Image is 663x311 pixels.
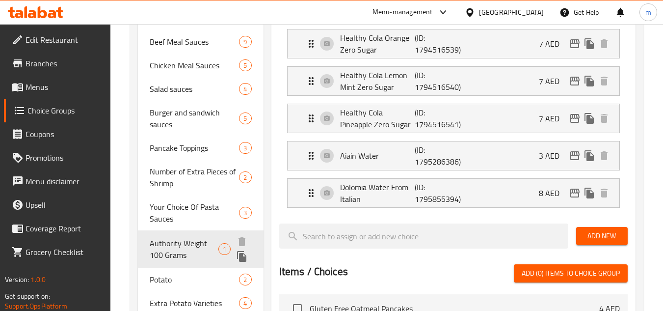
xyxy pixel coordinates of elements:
[239,297,251,309] div: Choices
[597,74,611,88] button: delete
[415,69,465,93] p: (ID: 1794516540)
[150,201,239,225] span: Your Choice Of Pasta Sauces
[4,170,111,193] a: Menu disclaimer
[567,74,582,88] button: edit
[597,111,611,126] button: delete
[239,171,251,183] div: Choices
[219,245,230,254] span: 1
[288,179,619,207] div: Expand
[288,104,619,133] div: Expand
[26,128,103,140] span: Coupons
[4,146,111,170] a: Promotions
[522,267,620,280] span: Add (0) items to choice group
[279,224,568,249] input: search
[138,268,263,291] div: Potato2
[4,193,111,217] a: Upsell
[235,249,249,264] button: duplicate
[239,36,251,48] div: Choices
[5,290,50,303] span: Get support on:
[27,105,103,116] span: Choice Groups
[138,195,263,230] div: Your Choice Of Pasta Sauces3
[279,264,348,279] h2: Items / Choices
[150,36,239,48] span: Beef Meal Sauces
[567,36,582,51] button: edit
[26,34,103,46] span: Edit Restaurant
[582,36,597,51] button: duplicate
[288,141,619,170] div: Expand
[539,150,567,162] p: 3 AED
[150,166,239,189] span: Number of Extra Pieces of Shrimp
[4,99,111,122] a: Choice Groups
[597,186,611,200] button: delete
[239,83,251,95] div: Choices
[26,152,103,164] span: Promotions
[138,30,263,54] div: Beef Meal Sauces9
[279,100,628,137] li: Expand
[415,107,465,130] p: (ID: 1794516541)
[239,143,251,153] span: 3
[138,77,263,101] div: Salad sauces4
[288,29,619,58] div: Expand
[239,208,251,218] span: 3
[539,38,567,50] p: 7 AED
[26,175,103,187] span: Menu disclaimer
[539,113,567,124] p: 7 AED
[26,223,103,234] span: Coverage Report
[582,74,597,88] button: duplicate
[340,107,415,130] p: Healthy Cola Pineapple Zero Sugar
[138,101,263,136] div: Burger and sandwich sauces5
[239,299,251,308] span: 4
[415,181,465,205] p: (ID: 1795855394)
[239,113,251,124] div: Choices
[539,187,567,199] p: 8 AED
[239,85,251,94] span: 4
[288,67,619,95] div: Expand
[514,264,628,283] button: Add (0) items to choice group
[239,61,251,70] span: 5
[26,246,103,258] span: Grocery Checklist
[4,122,111,146] a: Coupons
[4,217,111,240] a: Coverage Report
[4,75,111,99] a: Menus
[567,111,582,126] button: edit
[4,28,111,52] a: Edit Restaurant
[138,54,263,77] div: Chicken Meal Sauces5
[138,230,263,268] div: Authority Weight 100 Grams1deleteduplicate
[4,52,111,75] a: Branches
[597,148,611,163] button: delete
[239,274,251,285] div: Choices
[279,137,628,174] li: Expand
[239,59,251,71] div: Choices
[138,136,263,160] div: Pancake Toppings3
[150,237,218,261] span: Authority Weight 100 Grams
[582,111,597,126] button: duplicate
[150,107,239,130] span: Burger and sandwich sauces
[340,150,415,162] p: Aiain Water
[150,142,239,154] span: Pancake Toppings
[5,273,29,286] span: Version:
[138,160,263,195] div: Number of Extra Pieces of Shrimp2
[567,186,582,200] button: edit
[239,114,251,123] span: 5
[645,7,651,18] span: m
[239,173,251,182] span: 2
[239,275,251,284] span: 2
[372,6,433,18] div: Menu-management
[279,62,628,100] li: Expand
[584,230,620,242] span: Add New
[150,297,239,309] span: Extra Potato Varieties
[597,36,611,51] button: delete
[4,240,111,264] a: Grocery Checklist
[576,227,628,245] button: Add New
[279,174,628,212] li: Expand
[567,148,582,163] button: edit
[279,25,628,62] li: Expand
[150,59,239,71] span: Chicken Meal Sauces
[340,32,415,56] p: Healthy Cola Orange Zero Sugar
[340,69,415,93] p: Healthy Cola Lemon Mint Zero Sugar
[26,199,103,211] span: Upsell
[26,81,103,93] span: Menus
[582,186,597,200] button: duplicate
[150,274,239,285] span: Potato
[340,181,415,205] p: Dolomia Water From Italian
